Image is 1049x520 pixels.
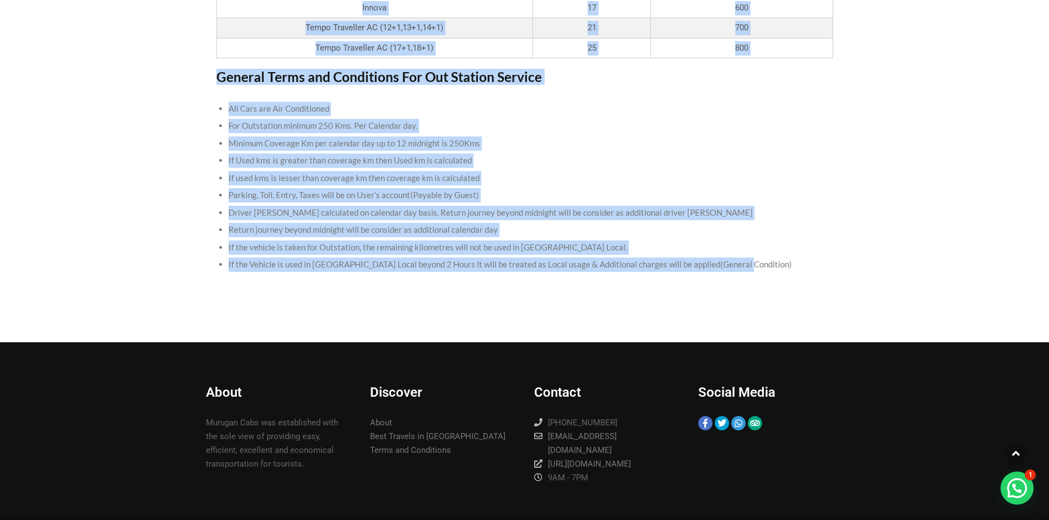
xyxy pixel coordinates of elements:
[1001,472,1034,505] div: 💬 Need help? Open chat
[534,457,678,471] a: [URL][DOMAIN_NAME]
[698,385,775,400] span: Social Media
[206,418,338,469] span: Murugan Cabs was established with the sole view of providing easy, efficient, excellent and econo...
[651,38,833,58] td: 800
[534,471,678,485] div: 9AM - 7PM
[651,18,833,39] td: 700
[534,416,678,430] div: [PHONE_NUMBER]
[229,221,820,239] li: Return journey beyond midnight will be consider as additional calendar day
[533,38,651,58] td: 25
[229,117,820,135] li: For Outstation minimum 250 Kms. Per Calendar day.
[206,385,242,400] span: About
[748,416,762,430] a: TripAdvisor
[216,38,533,58] td: Tempo Traveller AC (17+1,18+1)
[715,416,729,430] a: Twitter
[229,256,820,273] li: If the Vehicle is used in [GEOGRAPHIC_DATA] Local beyond 2 Hours it will be treated as Local usag...
[731,416,746,430] a: Whatsapp
[370,416,514,430] a: About
[216,18,533,39] td: Tempo Traveller AC (12+1,13+1,14+1)
[534,430,678,457] a: [EMAIL_ADDRESS][DOMAIN_NAME]
[370,385,422,400] span: Discover
[229,100,820,118] li: All Cars are Air Conditioned
[229,187,820,204] li: Parking, Toll, Entry, Taxes will be on User’s account(Payable by Guest)
[698,416,713,430] a: Facebook
[534,385,581,400] span: Contact
[229,135,820,152] li: Minimum Coverage Km per calendar day up to 12 midnight is 250Kms
[370,430,514,444] a: Best Travels in [GEOGRAPHIC_DATA]
[229,152,820,169] li: If Used kms is greater than coverage km then Used km is calculated
[229,239,820,256] li: If the vehicle is taken for Outstation, the remaining kilometres will not be used in [GEOGRAPHIC_...
[229,204,820,222] li: Driver [PERSON_NAME] calculated on calendar day basis, Return journey beyond midnight will be con...
[229,169,820,187] li: If used kms is lesser than coverage km then coverage km is calculated
[533,18,651,39] td: 21
[370,444,514,457] a: Terms and Conditions
[216,69,833,85] h3: General Terms and Conditions For Out Station Service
